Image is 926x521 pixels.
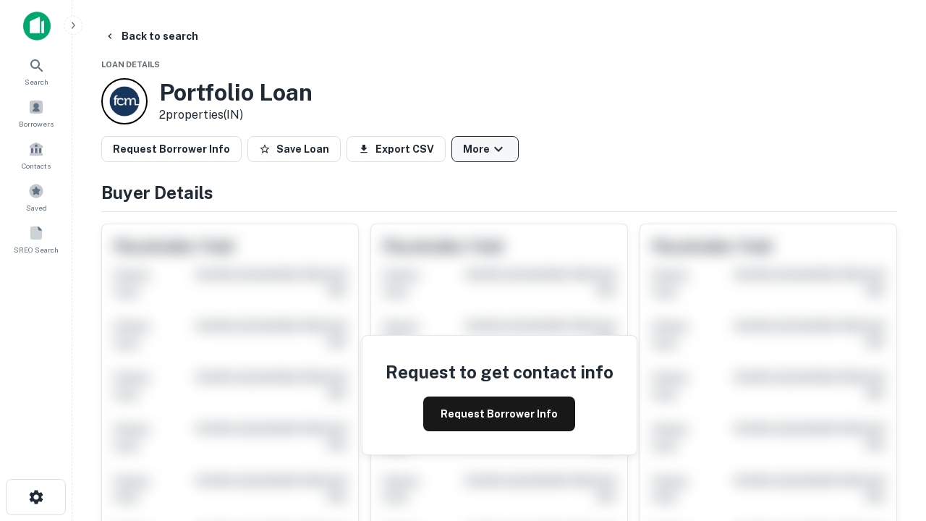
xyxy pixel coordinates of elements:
[14,244,59,255] span: SREO Search
[347,136,446,162] button: Export CSV
[19,118,54,130] span: Borrowers
[451,136,519,162] button: More
[854,405,926,475] iframe: Chat Widget
[4,177,68,216] a: Saved
[159,106,313,124] p: 2 properties (IN)
[423,397,575,431] button: Request Borrower Info
[101,60,160,69] span: Loan Details
[386,359,613,385] h4: Request to get contact info
[98,23,204,49] button: Back to search
[159,79,313,106] h3: Portfolio Loan
[4,219,68,258] a: SREO Search
[247,136,341,162] button: Save Loan
[4,93,68,132] a: Borrowers
[4,51,68,90] a: Search
[25,76,48,88] span: Search
[23,12,51,41] img: capitalize-icon.png
[4,135,68,174] a: Contacts
[26,202,47,213] span: Saved
[101,136,242,162] button: Request Borrower Info
[101,179,897,206] h4: Buyer Details
[22,160,51,171] span: Contacts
